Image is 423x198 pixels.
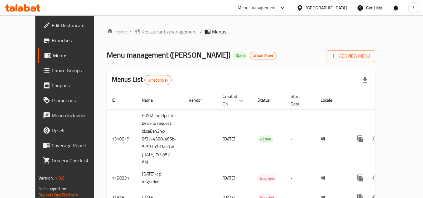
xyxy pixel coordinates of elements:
span: Menus [53,52,101,59]
span: [DATE] [223,135,235,143]
span: 1.0.0 [55,174,64,182]
td: 1188231 [107,168,137,188]
button: more [353,131,368,146]
a: Edit Restaurant [38,18,106,33]
a: Menus [38,48,106,63]
td: POSMenu Update by delta request Id:ca8e434c-8f37-4388-a66b-5c531a7d3ab3 at [DATE] 7:32:52 AM [137,109,184,168]
a: Branches [38,33,106,48]
a: Promotions [38,93,106,108]
a: Restaurants management [134,28,197,35]
a: Menu disclaimer [38,108,106,123]
span: Open [233,53,247,58]
div: [GEOGRAPHIC_DATA] [306,4,347,11]
span: Active [258,135,274,143]
span: Version: [39,174,54,182]
a: Home [107,28,127,35]
span: Inactive [258,175,276,182]
span: Branches [52,37,101,44]
th: Actions [348,91,418,110]
span: Promotions [52,97,101,104]
div: Open [233,52,247,59]
button: Add New Menu [327,50,375,62]
span: Name [142,96,161,104]
div: Export file [358,73,373,88]
td: All [316,109,348,168]
span: f [413,4,414,11]
button: Change Status [368,170,383,185]
span: Choice Groups [52,67,101,74]
span: Locale [321,96,340,104]
td: All [316,168,348,188]
td: 1310819 [107,109,137,168]
nav: breadcrumb [107,28,375,35]
h2: Menus List [112,75,172,85]
span: Coupons [52,82,101,89]
span: Vendor [189,96,210,104]
span: ID [112,96,124,104]
span: Upsell [52,127,101,134]
span: Get support on: [39,185,67,193]
span: Menu disclaimer [52,112,101,119]
span: Menus [212,28,226,35]
span: Urban Piper [250,53,276,58]
a: Choice Groups [38,63,106,78]
a: Upsell [38,123,106,138]
div: Total records count [144,75,172,85]
span: Status [258,96,278,104]
span: Edit Restaurant [52,22,101,29]
span: Menu management ( [PERSON_NAME] ) [107,48,230,62]
span: [DATE] [223,174,235,182]
div: Menu-management [238,4,276,12]
li: / [200,28,202,35]
span: Created On [223,93,245,108]
span: 3 record(s) [145,77,171,83]
td: [DATE]-cg migration [137,168,184,188]
span: Restaurants management [142,28,197,35]
a: Coupons [38,78,106,93]
span: Coverage Report [52,142,101,149]
td: - [286,168,316,188]
button: more [353,170,368,185]
li: / [129,28,132,35]
span: Add New Menu [332,52,370,60]
span: Start Date [291,93,308,108]
a: Grocery Checklist [38,153,106,168]
td: - [286,109,316,168]
button: Change Status [368,131,383,146]
a: Coverage Report [38,138,106,153]
span: Grocery Checklist [52,157,101,164]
